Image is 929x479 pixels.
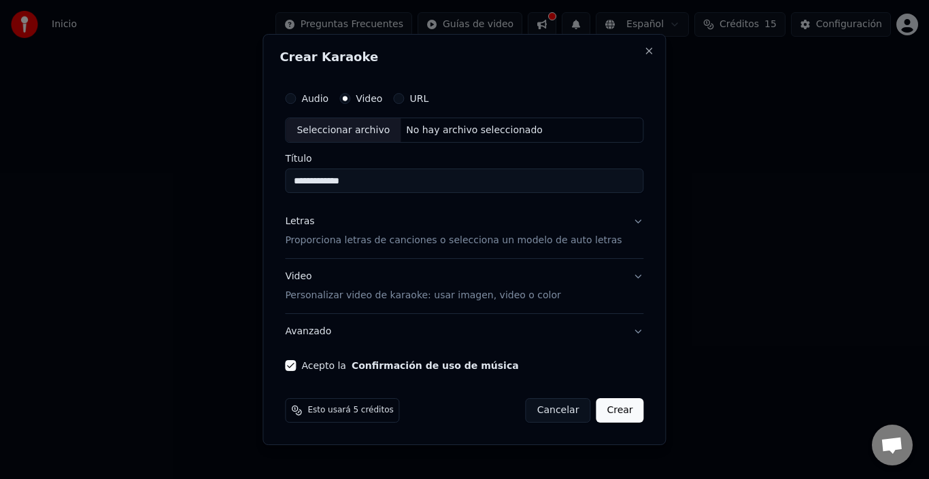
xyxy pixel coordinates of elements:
[285,289,560,302] p: Personalizar video de karaoke: usar imagen, video o color
[285,234,622,248] p: Proporciona letras de canciones o selecciona un modelo de auto letras
[286,118,401,143] div: Seleccionar archivo
[526,398,591,423] button: Cancelar
[285,215,314,229] div: Letras
[401,124,548,137] div: No hay archivo seleccionado
[285,270,560,303] div: Video
[307,405,393,416] span: Esto usará 5 créditos
[409,94,428,103] label: URL
[301,94,328,103] label: Audio
[352,361,519,370] button: Acepto la
[285,260,643,314] button: VideoPersonalizar video de karaoke: usar imagen, video o color
[285,154,643,164] label: Título
[285,205,643,259] button: LetrasProporciona letras de canciones o selecciona un modelo de auto letras
[280,51,649,63] h2: Crear Karaoke
[356,94,382,103] label: Video
[285,314,643,349] button: Avanzado
[596,398,643,423] button: Crear
[301,361,518,370] label: Acepto la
